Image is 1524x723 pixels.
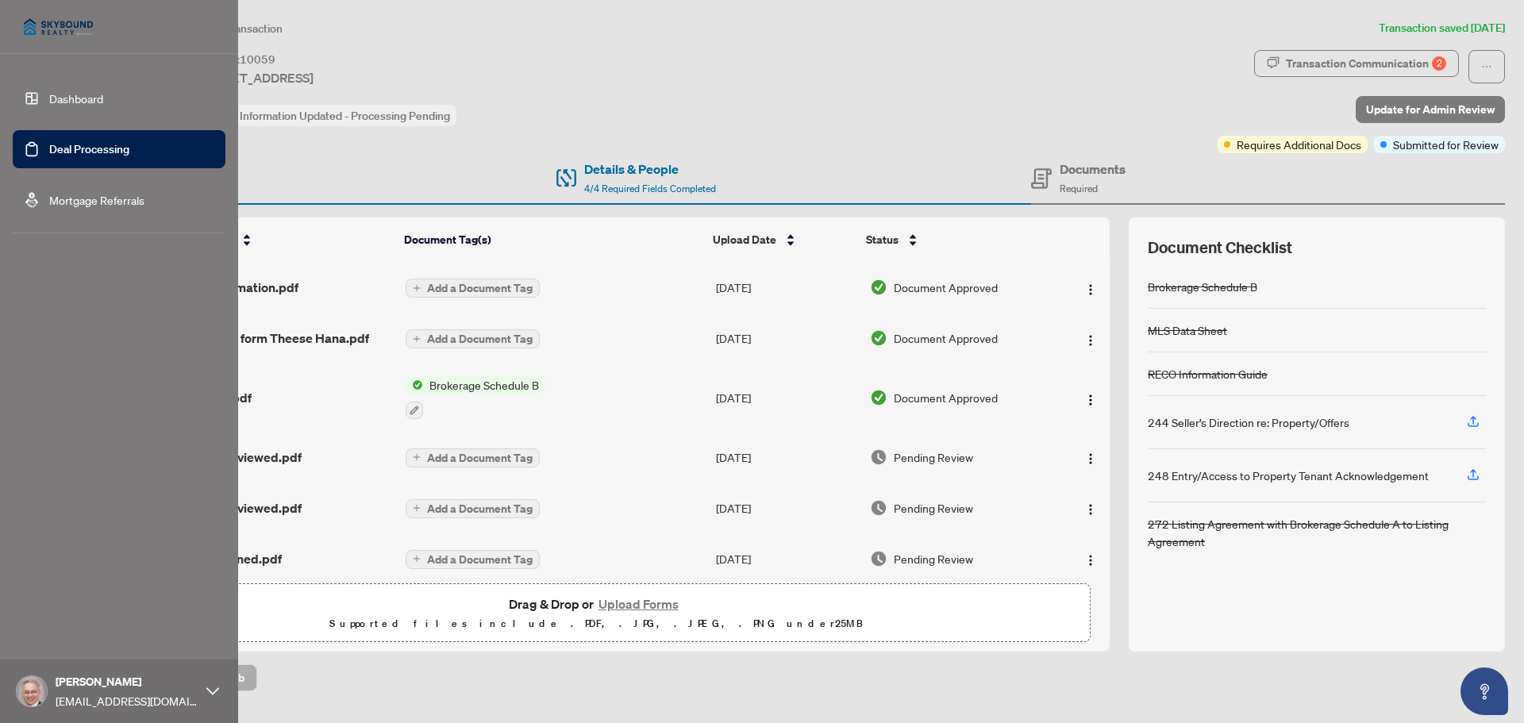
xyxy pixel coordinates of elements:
[427,452,533,463] span: Add a Document Tag
[1084,503,1097,516] img: Logo
[13,8,104,46] img: logo
[1078,546,1103,571] button: Logo
[1356,96,1505,123] button: Update for Admin Review
[56,692,198,710] span: [EMAIL_ADDRESS][DOMAIN_NAME]
[1148,515,1486,550] div: 272 Listing Agreement with Brokerage Schedule A to Listing Agreement
[406,329,540,349] button: Add a Document Tag
[1060,183,1098,194] span: Required
[156,329,369,348] span: Direct deposit form Theese Hana.pdf
[870,499,887,517] img: Document Status
[17,676,47,706] img: Profile Icon
[1366,97,1495,122] span: Update for Admin Review
[56,673,198,690] span: [PERSON_NAME]
[406,376,423,394] img: Status Icon
[102,584,1090,643] span: Drag & Drop orUpload FormsSupported files include .PDF, .JPG, .JPEG, .PNG under25MB
[1084,554,1097,567] img: Logo
[406,498,540,518] button: Add a Document Tag
[1078,495,1103,521] button: Logo
[240,109,450,123] span: Information Updated - Processing Pending
[398,217,707,262] th: Document Tag(s)
[894,389,998,406] span: Document Approved
[413,284,421,292] span: plus
[1237,136,1361,153] span: Requires Additional Docs
[406,448,540,467] button: Add a Document Tag
[710,363,864,432] td: [DATE]
[49,193,144,207] a: Mortgage Referrals
[1393,136,1499,153] span: Submitted for Review
[1148,321,1227,339] div: MLS Data Sheet
[594,594,683,614] button: Upload Forms
[406,329,540,348] button: Add a Document Tag
[427,283,533,294] span: Add a Document Tag
[710,533,864,584] td: [DATE]
[197,68,314,87] span: [STREET_ADDRESS]
[1460,667,1508,715] button: Open asap
[509,594,683,614] span: Drag & Drop or
[1148,278,1257,295] div: Brokerage Schedule B
[710,483,864,533] td: [DATE]
[413,453,421,461] span: plus
[1432,56,1446,71] div: 2
[1084,334,1097,347] img: Logo
[406,279,540,298] button: Add a Document Tag
[427,333,533,344] span: Add a Document Tag
[870,448,887,466] img: Document Status
[584,183,716,194] span: 4/4 Required Fields Completed
[894,499,973,517] span: Pending Review
[240,52,275,67] span: 10059
[427,554,533,565] span: Add a Document Tag
[1481,61,1492,72] span: ellipsis
[406,548,540,569] button: Add a Document Tag
[1148,365,1268,383] div: RECO Information Guide
[1148,467,1429,484] div: 248 Entry/Access to Property Tenant Acknowledgement
[710,432,864,483] td: [DATE]
[406,499,540,518] button: Add a Document Tag
[1379,19,1505,37] article: Transaction saved [DATE]
[1084,452,1097,465] img: Logo
[1084,394,1097,406] img: Logo
[706,217,860,262] th: Upload Date
[894,279,998,296] span: Document Approved
[1148,413,1349,431] div: 244 Seller’s Direction re: Property/Offers
[1060,160,1126,179] h4: Documents
[584,160,716,179] h4: Details & People
[198,21,283,36] span: View Transaction
[197,105,456,126] div: Status:
[1286,51,1446,76] div: Transaction Communication
[860,217,1051,262] th: Status
[49,142,129,156] a: Deal Processing
[1254,50,1459,77] button: Transaction Communication2
[1084,283,1097,296] img: Logo
[427,503,533,514] span: Add a Document Tag
[413,335,421,343] span: plus
[1078,385,1103,410] button: Logo
[1078,275,1103,300] button: Logo
[710,262,864,313] td: [DATE]
[413,555,421,563] span: plus
[423,376,545,394] span: Brokerage Schedule B
[112,614,1080,633] p: Supported files include .PDF, .JPG, .JPEG, .PNG under 25 MB
[713,231,776,248] span: Upload Date
[150,217,398,262] th: (17) File Name
[866,231,899,248] span: Status
[870,550,887,567] img: Document Status
[870,389,887,406] img: Document Status
[1148,237,1292,259] span: Document Checklist
[413,504,421,512] span: plus
[406,447,540,467] button: Add a Document Tag
[710,313,864,363] td: [DATE]
[406,550,540,569] button: Add a Document Tag
[894,329,998,347] span: Document Approved
[1078,444,1103,470] button: Logo
[406,278,540,298] button: Add a Document Tag
[870,279,887,296] img: Document Status
[894,448,973,466] span: Pending Review
[406,376,545,419] button: Status IconBrokerage Schedule B
[894,550,973,567] span: Pending Review
[1078,325,1103,351] button: Logo
[49,91,103,106] a: Dashboard
[870,329,887,347] img: Document Status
